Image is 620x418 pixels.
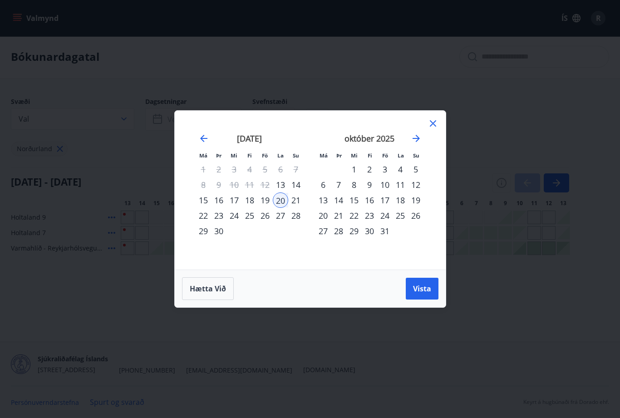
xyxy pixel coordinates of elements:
div: 23 [362,208,377,223]
div: 24 [377,208,393,223]
div: 6 [315,177,331,192]
small: La [277,152,284,159]
td: Not available. sunnudagur, 7. september 2025 [288,162,304,177]
td: Choose þriðjudagur, 16. september 2025 as your check-out date. It’s available. [211,192,226,208]
td: Choose sunnudagur, 12. október 2025 as your check-out date. It’s available. [408,177,423,192]
div: 3 [377,162,393,177]
td: Choose miðvikudagur, 1. október 2025 as your check-out date. It’s available. [346,162,362,177]
td: Not available. mánudagur, 8. september 2025 [196,177,211,192]
div: 14 [331,192,346,208]
div: 5 [408,162,423,177]
td: Choose mánudagur, 15. september 2025 as your check-out date. It’s available. [196,192,211,208]
div: Move backward to switch to the previous month. [198,133,209,144]
div: 29 [196,223,211,239]
td: Choose þriðjudagur, 14. október 2025 as your check-out date. It’s available. [331,192,346,208]
div: 10 [377,177,393,192]
td: Choose föstudagur, 19. september 2025 as your check-out date. It’s available. [257,192,273,208]
div: 26 [257,208,273,223]
div: 30 [362,223,377,239]
div: 31 [377,223,393,239]
div: 24 [226,208,242,223]
div: 25 [242,208,257,223]
div: 27 [315,223,331,239]
td: Choose sunnudagur, 5. október 2025 as your check-out date. It’s available. [408,162,423,177]
span: Hætta við [190,284,226,294]
td: Choose laugardagur, 18. október 2025 as your check-out date. It’s available. [393,192,408,208]
td: Choose miðvikudagur, 24. september 2025 as your check-out date. It’s available. [226,208,242,223]
td: Choose fimmtudagur, 18. september 2025 as your check-out date. It’s available. [242,192,257,208]
td: Not available. fimmtudagur, 11. september 2025 [242,177,257,192]
small: Fi [368,152,372,159]
td: Choose fimmtudagur, 25. september 2025 as your check-out date. It’s available. [242,208,257,223]
small: La [398,152,404,159]
div: 17 [377,192,393,208]
td: Choose laugardagur, 11. október 2025 as your check-out date. It’s available. [393,177,408,192]
td: Not available. miðvikudagur, 3. september 2025 [226,162,242,177]
strong: október 2025 [344,133,394,144]
td: Choose föstudagur, 26. september 2025 as your check-out date. It’s available. [257,208,273,223]
button: Hætta við [182,277,234,300]
td: Choose þriðjudagur, 30. september 2025 as your check-out date. It’s available. [211,223,226,239]
td: Choose föstudagur, 3. október 2025 as your check-out date. It’s available. [377,162,393,177]
td: Choose laugardagur, 13. september 2025 as your check-out date. It’s available. [273,177,288,192]
td: Choose fimmtudagur, 23. október 2025 as your check-out date. It’s available. [362,208,377,223]
td: Choose mánudagur, 13. október 2025 as your check-out date. It’s available. [315,192,331,208]
small: Su [293,152,299,159]
div: 17 [226,192,242,208]
div: 15 [196,192,211,208]
div: 11 [393,177,408,192]
div: 20 [273,192,288,208]
td: Choose föstudagur, 10. október 2025 as your check-out date. It’s available. [377,177,393,192]
div: 1 [346,162,362,177]
div: 21 [288,192,304,208]
div: Calendar [186,122,435,259]
small: Má [199,152,207,159]
td: Not available. þriðjudagur, 9. september 2025 [211,177,226,192]
div: 9 [362,177,377,192]
span: Vista [413,284,431,294]
div: 4 [393,162,408,177]
div: 19 [257,192,273,208]
td: Choose þriðjudagur, 21. október 2025 as your check-out date. It’s available. [331,208,346,223]
div: 16 [211,192,226,208]
td: Not available. föstudagur, 5. september 2025 [257,162,273,177]
div: 16 [362,192,377,208]
div: 12 [408,177,423,192]
td: Choose miðvikudagur, 15. október 2025 as your check-out date. It’s available. [346,192,362,208]
td: Choose mánudagur, 22. september 2025 as your check-out date. It’s available. [196,208,211,223]
td: Choose mánudagur, 6. október 2025 as your check-out date. It’s available. [315,177,331,192]
td: Choose sunnudagur, 26. október 2025 as your check-out date. It’s available. [408,208,423,223]
div: 13 [315,192,331,208]
td: Choose fimmtudagur, 16. október 2025 as your check-out date. It’s available. [362,192,377,208]
td: Not available. mánudagur, 1. september 2025 [196,162,211,177]
td: Choose sunnudagur, 19. október 2025 as your check-out date. It’s available. [408,192,423,208]
small: Fi [247,152,252,159]
td: Choose miðvikudagur, 29. október 2025 as your check-out date. It’s available. [346,223,362,239]
td: Choose miðvikudagur, 8. október 2025 as your check-out date. It’s available. [346,177,362,192]
td: Choose miðvikudagur, 17. september 2025 as your check-out date. It’s available. [226,192,242,208]
td: Selected as start date. laugardagur, 20. september 2025 [273,192,288,208]
div: 18 [242,192,257,208]
div: Move forward to switch to the next month. [411,133,422,144]
div: 28 [331,223,346,239]
td: Choose föstudagur, 17. október 2025 as your check-out date. It’s available. [377,192,393,208]
div: 26 [408,208,423,223]
small: Fö [382,152,388,159]
td: Choose þriðjudagur, 23. september 2025 as your check-out date. It’s available. [211,208,226,223]
button: Vista [406,278,438,300]
td: Not available. föstudagur, 12. september 2025 [257,177,273,192]
strong: [DATE] [237,133,262,144]
td: Choose fimmtudagur, 30. október 2025 as your check-out date. It’s available. [362,223,377,239]
td: Choose föstudagur, 24. október 2025 as your check-out date. It’s available. [377,208,393,223]
div: 19 [408,192,423,208]
td: Choose mánudagur, 27. október 2025 as your check-out date. It’s available. [315,223,331,239]
small: Mi [231,152,237,159]
td: Not available. fimmtudagur, 4. september 2025 [242,162,257,177]
td: Choose fimmtudagur, 2. október 2025 as your check-out date. It’s available. [362,162,377,177]
div: 25 [393,208,408,223]
div: 21 [331,208,346,223]
div: 18 [393,192,408,208]
div: 22 [346,208,362,223]
div: 20 [315,208,331,223]
small: Þr [216,152,221,159]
